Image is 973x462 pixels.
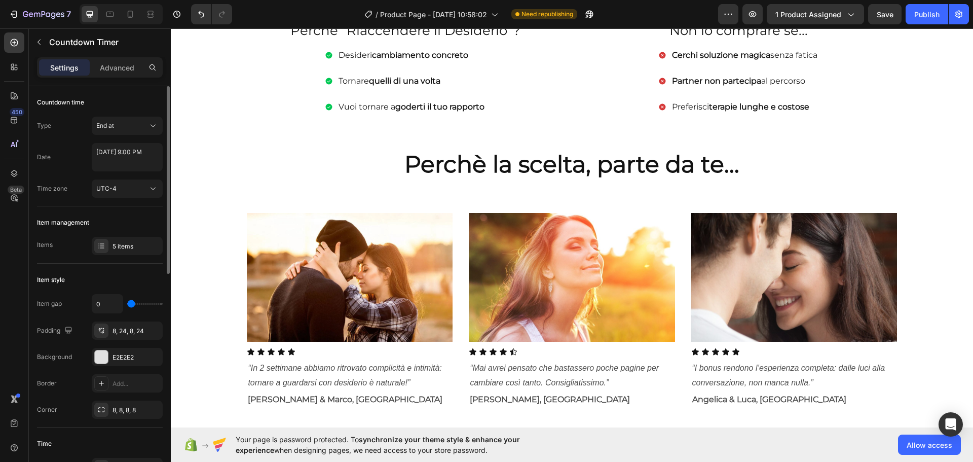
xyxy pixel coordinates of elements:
p: [PERSON_NAME] & Marco, [GEOGRAPHIC_DATA] [77,364,281,379]
p: “In 2 settimane abbiamo ritrovato complicità e intimità: tornare a guardarsi con desiderio è natu... [77,333,281,362]
span: Your page is password protected. To when designing pages, we need access to your store password. [236,434,559,455]
div: 5 items [113,242,160,251]
div: Corner [37,405,57,414]
div: Publish [914,9,940,20]
input: Auto [92,295,123,313]
strong: quelli di una volta [198,48,270,57]
span: Product Page - [DATE] 10:58:02 [380,9,487,20]
img: gempages_572916055278617716-7d3302a3-8930-4a29-8b78-1ca427221e08.jpg [298,185,504,313]
p: Tornare [168,46,314,60]
div: Beta [8,186,24,194]
div: Undo/Redo [191,4,232,24]
p: Vuoi tornare a [168,72,314,86]
strong: Cerchi soluzione magica [501,22,600,31]
h2: Perchè la scelta, parte da te... [76,120,726,152]
p: Advanced [100,62,134,73]
div: Open Intercom Messenger [939,412,963,437]
iframe: Design area [171,28,973,428]
div: Item gap [37,299,62,308]
div: 8, 8, 8, 8 [113,406,160,415]
p: senza fatica [501,20,647,34]
div: Item style [37,275,65,285]
div: E2E2E2 [113,353,160,362]
button: 7 [4,4,76,24]
div: Border [37,379,57,388]
button: End at [92,117,163,135]
strong: terapie lunghe e costose [538,74,639,83]
button: UTC-4 [92,180,163,198]
p: Countdown Timer [49,36,159,48]
p: Desideri [168,20,314,34]
div: Add... [113,379,160,388]
span: Save [877,10,893,19]
img: gempages_572916055278617716-068f2797-7987-41e0-9628-0a2a306fe51f.webp [76,185,282,313]
button: Allow access [898,435,961,455]
div: Time [37,439,52,448]
span: UTC-4 [96,185,117,192]
div: 450 [10,108,24,116]
button: 1 product assigned [767,4,864,24]
p: Preferisci [501,72,647,86]
img: gempages_572916055278617716-11d8e61e-793e-4e96-bf99-e2233ba5b003.jpg [520,185,726,313]
span: synchronize your theme style & enhance your experience [236,435,520,454]
button: Save [868,4,902,24]
span: Need republishing [521,10,573,19]
div: Type [37,121,51,130]
strong: goderti il tuo rapporto [224,74,314,83]
p: 7 [66,8,71,20]
div: Time zone [37,184,67,193]
p: “I bonus rendono l’esperienza completa: dalle luci alla conversazione, non manca nulla.” [521,333,725,362]
div: Date [37,153,51,162]
p: “Mai avrei pensato che bastassero poche pagine per cambiare così tanto. Consigliatissimo.” [299,333,503,362]
p: Settings [50,62,79,73]
strong: cambiamento concreto [201,22,297,31]
p: Angelica & Luca, [GEOGRAPHIC_DATA] [521,364,725,379]
div: Padding [37,324,74,338]
span: / [376,9,378,20]
div: 8, 24, 8, 24 [113,327,160,336]
span: 1 product assigned [775,9,841,20]
span: End at [96,122,114,129]
p: [PERSON_NAME], [GEOGRAPHIC_DATA] [299,364,503,379]
div: Background [37,352,72,362]
div: Items [37,240,53,250]
span: Allow access [907,440,952,450]
div: Item management [37,218,89,227]
strong: Partner non partecipa [501,48,590,57]
div: Countdown time [37,98,84,107]
button: Publish [906,4,948,24]
p: al percorso [501,46,647,60]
